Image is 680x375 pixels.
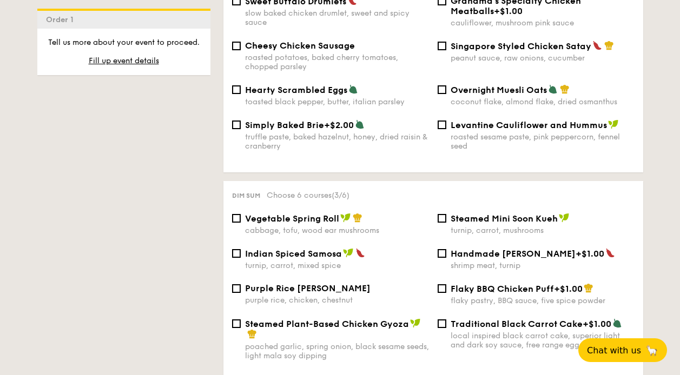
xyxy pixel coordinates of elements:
input: Simply Baked Brie+$2.00truffle paste, baked hazelnut, honey, dried raisin & cranberry [232,120,241,129]
span: (3/6) [332,191,349,200]
img: icon-vegan.f8ff3823.svg [410,318,421,328]
div: flaky pastry, BBQ sauce, five spice powder [451,296,635,305]
div: coconut flake, almond flake, dried osmanthus [451,97,635,106]
span: Chat with us [587,345,641,356]
img: icon-spicy.37a8142b.svg [605,248,615,258]
div: roasted potatoes, baked cherry tomatoes, chopped parsley [245,53,429,71]
img: icon-chef-hat.a58ddaea.svg [584,283,593,293]
span: +$1.00 [494,6,523,16]
input: Indian Spiced Samosaturnip, carrot, mixed spice [232,249,241,258]
span: +$1.00 [583,319,611,329]
img: icon-vegan.f8ff3823.svg [343,248,354,258]
span: Cheesy Chicken Sausage [245,41,355,51]
p: Tell us more about your event to proceed. [46,37,202,48]
span: Indian Spiced Samosa [245,249,342,259]
span: Handmade [PERSON_NAME] [451,249,576,259]
div: turnip, carrot, mushrooms [451,226,635,235]
span: Order 1 [46,15,78,24]
div: peanut sauce, raw onions, cucumber [451,53,635,63]
input: Levantine Cauliflower and Hummusroasted sesame paste, pink peppercorn, fennel seed [438,120,446,129]
input: Hearty Scrambled Eggstoasted black pepper, butter, italian parsley [232,85,241,94]
input: Vegetable Spring Rollcabbage, tofu, wood ear mushrooms [232,214,241,223]
img: icon-spicy.37a8142b.svg [592,41,602,50]
div: shrimp meat, turnip [451,261,635,270]
img: icon-chef-hat.a58ddaea.svg [604,41,614,50]
input: Cheesy Chicken Sausageroasted potatoes, baked cherry tomatoes, chopped parsley [232,42,241,50]
div: purple rice, chicken, chestnut [245,296,429,305]
span: Flaky BBQ Chicken Puff [451,284,554,294]
img: icon-vegetarian.fe4039eb.svg [612,318,622,328]
input: Handmade [PERSON_NAME]+$1.00shrimp meat, turnip [438,249,446,258]
span: 🦙 [645,344,658,357]
input: Traditional Black Carrot Cake+$1.00local inspired black carrot cake, superior light and dark soy ... [438,319,446,328]
div: roasted sesame paste, pink peppercorn, fennel seed [451,132,635,151]
span: Simply Baked Brie [245,120,324,130]
input: Flaky BBQ Chicken Puff+$1.00flaky pastry, BBQ sauce, five spice powder [438,284,446,293]
img: icon-chef-hat.a58ddaea.svg [353,213,362,223]
button: Chat with us🦙 [578,338,667,362]
input: Steamed Mini Soon Kuehturnip, carrot, mushrooms [438,214,446,223]
div: toasted black pepper, butter, italian parsley [245,97,429,106]
div: poached garlic, spring onion, black sesame seeds, light mala soy dipping [245,342,429,360]
div: cabbage, tofu, wood ear mushrooms [245,226,429,235]
div: truffle paste, baked hazelnut, honey, dried raisin & cranberry [245,132,429,151]
input: Overnight Muesli Oatscoconut flake, almond flake, dried osmanthus [438,85,446,94]
img: icon-chef-hat.a58ddaea.svg [560,84,570,94]
span: +$1.00 [576,249,604,259]
span: Steamed Mini Soon Kueh [451,213,558,224]
span: Levantine Cauliflower and Hummus [451,120,607,130]
div: turnip, carrot, mixed spice [245,261,429,270]
span: +$1.00 [554,284,583,294]
img: icon-spicy.37a8142b.svg [355,248,365,258]
span: Steamed Plant-Based Chicken Gyoza [245,319,409,329]
div: cauliflower, mushroom pink sauce [451,18,635,28]
input: Purple Rice [PERSON_NAME]purple rice, chicken, chestnut [232,284,241,293]
input: Singapore Styled Chicken Sataypeanut sauce, raw onions, cucumber [438,42,446,50]
span: Vegetable Spring Roll [245,213,339,224]
input: Steamed Plant-Based Chicken Gyozapoached garlic, spring onion, black sesame seeds, light mala soy... [232,319,241,328]
div: slow baked chicken drumlet, sweet and spicy sauce [245,9,429,27]
img: icon-vegetarian.fe4039eb.svg [548,84,558,94]
img: icon-vegetarian.fe4039eb.svg [348,84,358,94]
span: Purple Rice [PERSON_NAME] [245,283,371,293]
div: local inspired black carrot cake, superior light and dark soy sauce, free range egg [451,331,635,350]
img: icon-vegan.f8ff3823.svg [608,119,619,129]
span: Traditional Black Carrot Cake [451,319,583,329]
img: icon-vegan.f8ff3823.svg [340,213,351,223]
span: Singapore Styled Chicken Satay [451,41,591,51]
span: Fill up event details [89,56,159,65]
span: +$2.00 [324,120,354,130]
span: Overnight Muesli Oats [451,85,547,95]
span: Choose 6 courses [267,191,349,200]
span: Hearty Scrambled Eggs [245,85,347,95]
img: icon-vegan.f8ff3823.svg [559,213,570,223]
img: icon-chef-hat.a58ddaea.svg [247,329,257,339]
span: Dim sum [232,192,260,199]
img: icon-vegetarian.fe4039eb.svg [355,119,365,129]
